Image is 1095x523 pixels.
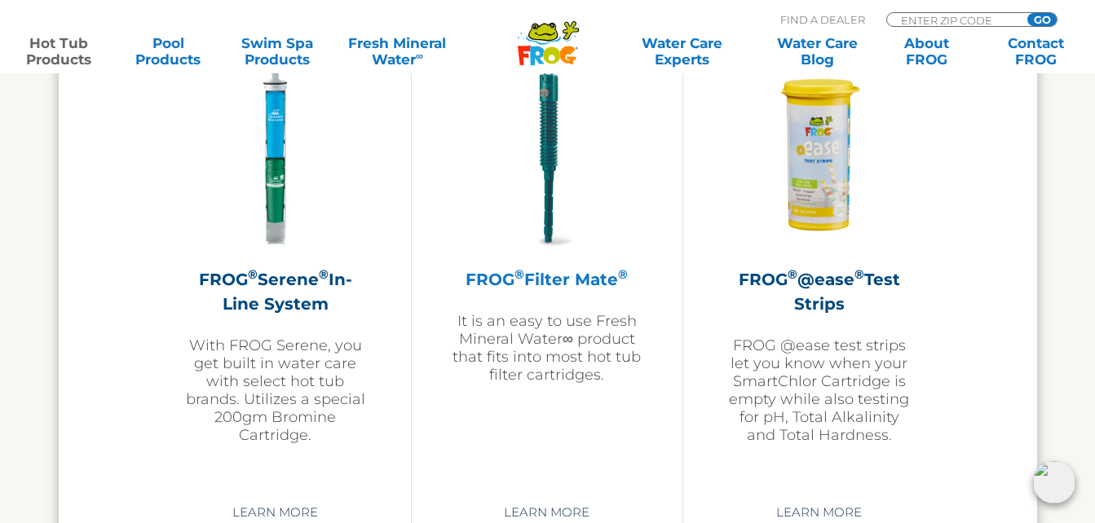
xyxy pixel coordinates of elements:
sup: ® [854,266,864,282]
a: PoolProducts [126,35,210,68]
a: FROG®Serene®In-Line SystemWith FROG Serene, you get built in water care with select hot tub brand... [181,62,370,486]
sup: ® [788,266,797,282]
a: ContactFROG [994,35,1079,68]
a: AboutFROG [885,35,969,68]
p: With FROG Serene, you get built in water care with select hot tub brands. Utilizes a special 200g... [181,336,370,444]
sup: ® [514,266,524,282]
sup: ∞ [416,50,423,62]
a: Fresh MineralWater∞ [344,35,450,68]
h2: FROG Filter Mate [453,267,642,292]
a: Hot TubProducts [16,35,101,68]
a: FROG®Filter Mate®It is an easy to use Fresh Mineral Water∞ product that fits into most hot tub fi... [453,62,642,486]
sup: ® [319,266,329,282]
a: Swim SpaProducts [235,35,320,68]
input: GO [1027,13,1057,26]
img: hot-tub-product-filter-frog-300x300.png [453,62,642,251]
p: Find A Dealer [780,12,865,27]
p: It is an easy to use Fresh Mineral Water∞ product that fits into most hot tub filter cartridges. [453,312,642,384]
p: FROG @ease test strips let you know when your SmartChlor Cartridge is empty while also testing fo... [724,336,914,444]
sup: ® [248,266,258,282]
a: Water CareBlog [775,35,860,68]
a: Water CareExperts [613,35,751,68]
input: Zip Code Form [899,13,1009,27]
h2: FROG Serene In-Line System [181,267,370,316]
img: serene-inline-300x300.png [181,62,370,251]
img: FROG-@ease-TS-Bottle-300x300.png [725,62,914,251]
a: FROG®@ease®Test StripsFROG @ease test strips let you know when your SmartChlor Cartridge is empty... [724,62,914,486]
h2: FROG @ease Test Strips [724,267,914,316]
sup: ® [618,266,628,282]
img: openIcon [1033,461,1075,503]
